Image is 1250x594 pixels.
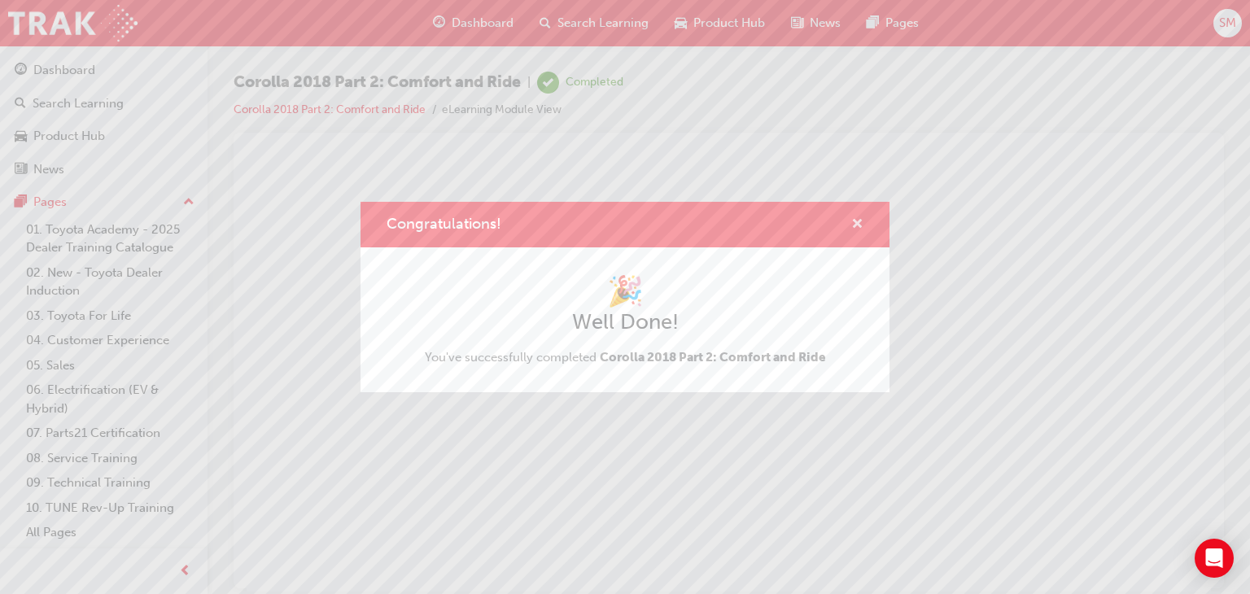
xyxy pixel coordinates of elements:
div: Congratulations! [361,202,889,392]
h1: 🎉 [425,273,825,309]
font: The content has ended. You may close this window. [333,65,631,79]
span: cross-icon [851,218,863,233]
button: cross-icon [851,215,863,235]
div: Open Intercom Messenger [1195,539,1234,578]
span: Congratulations! [387,215,501,233]
span: You've successfully completed [425,350,825,365]
span: Corolla 2018 Part 2: Comfort and Ride [600,350,825,365]
h2: Well Done! [425,309,825,335]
